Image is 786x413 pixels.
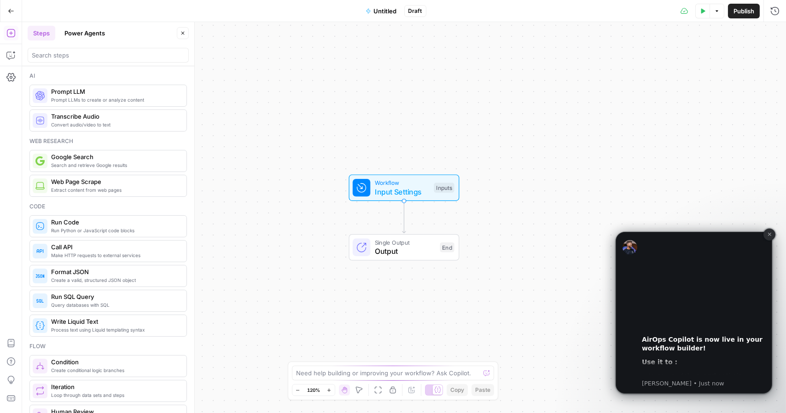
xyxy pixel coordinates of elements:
span: 120% [307,386,320,394]
div: Ai [29,72,187,80]
span: Format JSON [51,267,179,276]
span: Draft [408,7,422,15]
span: Run SQL Query [51,292,179,301]
span: Output [375,246,436,257]
button: Copy [447,384,468,396]
div: Flow [29,342,187,350]
span: Run Python or JavaScript code blocks [51,227,179,234]
span: Iteration [51,382,179,391]
span: Publish [734,6,754,16]
div: End [440,242,454,252]
button: Power Agents [59,26,111,40]
span: Create conditional logic branches [51,367,179,374]
span: Transcribe Audio [51,112,179,121]
span: Process text using Liquid templating syntax [51,326,179,333]
span: Google Search [51,152,179,161]
span: Query databases with SQL [51,301,179,309]
span: Call API [51,242,179,252]
button: Steps [28,26,55,40]
span: Web Page Scrape [51,177,179,186]
input: Search steps [32,51,185,60]
span: Search and retrieve Google results [51,161,179,169]
div: Single OutputOutputEnd [319,234,490,261]
button: Publish [728,4,760,18]
div: Code [29,202,187,211]
span: Input Settings [375,186,430,197]
span: Untitled [374,6,397,16]
span: Workflow [375,178,430,187]
div: Web research [29,137,187,145]
g: Edge from start to end [402,201,406,233]
span: Copy [450,386,464,394]
button: Paste [472,384,494,396]
div: WorkflowInput SettingsInputs [319,174,490,201]
span: Convert audio/video to text [51,121,179,128]
span: Run Code [51,218,179,227]
button: Untitled [360,4,402,18]
span: Write Liquid Text [51,317,179,326]
span: Single Output [375,238,436,247]
span: Create a valid, structured JSON object [51,276,179,284]
div: Inputs [434,183,454,193]
span: Prompt LLM [51,87,179,96]
span: Condition [51,357,179,367]
span: Loop through data sets and steps [51,391,179,399]
span: Extract content from web pages [51,186,179,194]
span: Paste [475,386,490,394]
span: Prompt LLMs to create or analyze content [51,96,179,103]
span: Make HTTP requests to external services [51,252,179,259]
